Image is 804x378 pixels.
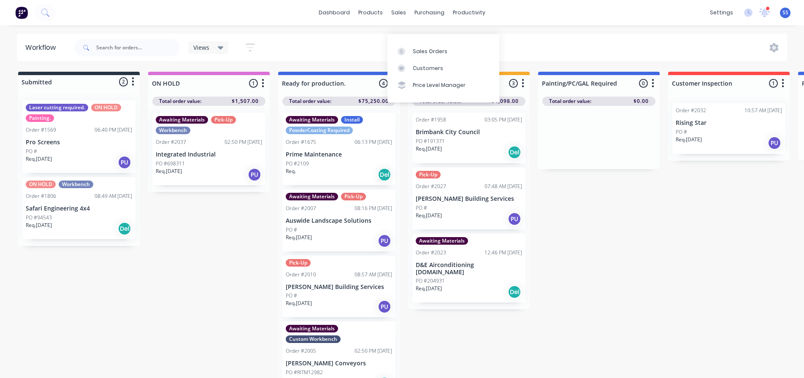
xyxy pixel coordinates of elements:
[22,177,135,239] div: ON HOLDWorkbenchOrder #180608:49 AM [DATE]Safari Engineering 4x4PO #94543Req.[DATE]Del
[416,262,522,276] p: D&E Airconditioning [DOMAIN_NAME]
[508,285,521,299] div: Del
[26,104,88,111] div: Laser cutting required.
[358,97,389,105] span: $75,250.00
[768,136,781,150] div: PU
[286,234,312,241] p: Req. [DATE]
[286,217,392,224] p: Auswide Landscape Solutions
[416,277,445,285] p: PO #204931
[387,77,499,94] a: Price Level Manager
[95,192,132,200] div: 08:49 AM [DATE]
[26,192,56,200] div: Order #1806
[91,104,121,111] div: ON HOLD
[282,256,395,318] div: Pick-UpOrder #201008:57 AM [DATE][PERSON_NAME] Building ServicesPO #Req.[DATE]PU
[549,97,591,105] span: Total order value:
[156,167,182,175] p: Req. [DATE]
[485,116,522,124] div: 03:05 PM [DATE]
[286,300,312,307] p: Req. [DATE]
[633,97,649,105] span: $0.00
[26,221,52,229] p: Req. [DATE]
[412,113,525,163] div: Order #195803:05 PM [DATE]Brimbank City CouncilPO #191371Req.[DATE]Del
[286,259,311,267] div: Pick-Up
[95,126,132,134] div: 06:40 PM [DATE]
[289,97,331,105] span: Total order value:
[387,6,410,19] div: sales
[225,138,262,146] div: 02:50 PM [DATE]
[416,237,468,245] div: Awaiting Materials
[676,136,702,143] p: Req. [DATE]
[96,39,180,56] input: Search for orders...
[355,205,392,212] div: 08:16 PM [DATE]
[156,151,262,158] p: Integrated Industrial
[416,138,445,145] p: PO #191371
[378,300,391,313] div: PU
[485,183,522,190] div: 07:48 AM [DATE]
[416,212,442,219] p: Req. [DATE]
[26,155,52,163] p: Req. [DATE]
[282,113,395,185] div: Awaiting MaterialsInstallPowderCoating RequiredOrder #167506:13 PM [DATE]Prime MaintenancePO #210...
[193,43,209,52] span: Views
[314,6,354,19] a: dashboard
[26,148,37,155] p: PO #
[286,116,338,124] div: Awaiting Materials
[416,204,427,212] p: PO #
[25,43,60,53] div: Workflow
[706,6,737,19] div: settings
[156,138,186,146] div: Order #2037
[412,234,525,303] div: Awaiting MaterialsOrder #202312:46 PM [DATE]D&E Airconditioning [DOMAIN_NAME]PO #204931Req.[DATE]Del
[416,195,522,202] p: [PERSON_NAME] Building Services
[248,168,261,181] div: PU
[286,193,338,200] div: Awaiting Materials
[672,103,785,154] div: Order #203210:57 AM [DATE]Rising StarPO #Req.[DATE]PU
[416,171,441,178] div: Pick-Up
[341,193,366,200] div: Pick-Up
[286,369,323,376] p: PO #RITM12982
[211,116,236,124] div: Pick-Up
[282,189,395,251] div: Awaiting MaterialsPick-UpOrder #200708:16 PM [DATE]Auswide Landscape SolutionsPO #Req.[DATE]PU
[118,156,131,169] div: PU
[413,65,443,72] div: Customers
[286,167,296,175] p: Req.
[286,347,316,355] div: Order #2005
[488,97,519,105] span: $30,098.00
[22,100,135,173] div: Laser cutting required.ON HOLDPainting.Order #156906:40 PM [DATE]Pro ScreensPO #Req.[DATE]PU
[676,128,687,136] p: PO #
[15,6,28,19] img: Factory
[26,126,56,134] div: Order #1569
[156,160,185,167] p: PO #698311
[118,222,131,235] div: Del
[744,107,782,114] div: 10:57 AM [DATE]
[341,116,363,124] div: Install
[354,6,387,19] div: products
[416,116,446,124] div: Order #1958
[232,97,259,105] span: $1,507.00
[355,271,392,278] div: 08:57 AM [DATE]
[416,249,446,256] div: Order #2023
[378,234,391,248] div: PU
[413,81,466,89] div: Price Level Manager
[286,283,392,291] p: [PERSON_NAME] Building Services
[159,97,201,105] span: Total order value:
[508,212,521,226] div: PU
[26,139,132,146] p: Pro Screens
[26,205,132,212] p: Safari Engineering 4x4
[286,160,309,167] p: PO #2109
[286,292,297,300] p: PO #
[286,271,316,278] div: Order #2010
[286,151,392,158] p: Prime Maintenance
[286,360,392,367] p: [PERSON_NAME] Conveyors
[387,43,499,59] a: Sales Orders
[286,335,341,343] div: Custom Workbench
[59,181,93,188] div: Workbench
[416,285,442,292] p: Req. [DATE]
[26,181,56,188] div: ON HOLD
[508,146,521,159] div: Del
[782,9,788,16] span: SS
[416,129,522,136] p: Brimbank City Council
[156,127,190,134] div: Workbench
[286,325,338,332] div: Awaiting Materials
[152,113,265,185] div: Awaiting MaterialsPick-UpWorkbenchOrder #203702:50 PM [DATE]Integrated IndustrialPO #698311Req.[D...
[286,138,316,146] div: Order #1675
[416,145,442,153] p: Req. [DATE]
[413,48,447,55] div: Sales Orders
[485,249,522,256] div: 12:46 PM [DATE]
